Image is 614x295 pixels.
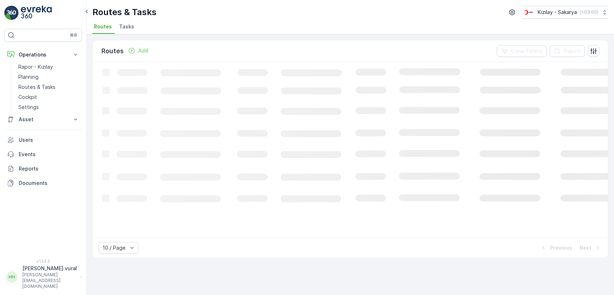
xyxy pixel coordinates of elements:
button: Add [125,46,151,55]
p: Routes & Tasks [18,83,55,91]
img: k%C4%B1z%C4%B1lay_DTAvauz.png [522,8,535,16]
p: Next [579,244,591,251]
p: [PERSON_NAME][EMAIL_ADDRESS][DOMAIN_NAME] [22,272,77,289]
p: Reports [19,165,79,172]
button: Previous [539,244,573,252]
a: Users [4,133,82,147]
p: Cockpit [18,94,37,101]
a: Settings [15,102,82,112]
p: Events [19,151,79,158]
p: Clear Filters [511,47,542,55]
button: Export [550,45,585,57]
img: logo_light-DOdMpM7g.png [21,6,52,20]
p: Asset [19,116,68,123]
button: Operations [4,47,82,62]
p: Kızılay - Sakarya [538,9,577,16]
button: Next [579,244,602,252]
p: Routes & Tasks [92,6,156,18]
button: Clear Filters [497,45,547,57]
a: Documents [4,176,82,190]
p: Operations [19,51,68,58]
p: Export [564,47,581,55]
p: Documents [19,180,79,187]
a: Reports [4,162,82,176]
p: Settings [18,104,39,111]
p: Previous [550,244,572,251]
span: Tasks [119,23,134,30]
span: Routes [94,23,112,30]
p: Routes [101,46,124,56]
div: HH [6,271,18,283]
p: Rapor - Kızılay [18,63,53,71]
p: ( +03:00 ) [580,9,598,15]
a: Events [4,147,82,162]
button: Asset [4,112,82,127]
p: Add [138,47,148,54]
p: [PERSON_NAME].vural [22,265,77,272]
a: Planning [15,72,82,82]
img: logo [4,6,19,20]
p: ⌘B [70,32,77,38]
a: Routes & Tasks [15,82,82,92]
button: Kızılay - Sakarya(+03:00) [522,6,608,19]
button: HH[PERSON_NAME].vural[PERSON_NAME][EMAIL_ADDRESS][DOMAIN_NAME] [4,265,82,289]
p: Users [19,136,79,144]
p: Planning [18,73,38,81]
span: v 1.52.2 [4,259,82,263]
a: Cockpit [15,92,82,102]
a: Rapor - Kızılay [15,62,82,72]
